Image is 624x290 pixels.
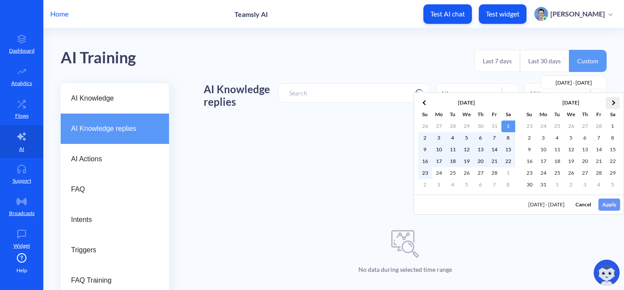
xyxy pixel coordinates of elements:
[501,167,515,179] td: 1
[234,10,268,18] p: Teamsly AI
[71,124,152,134] span: AI Knowledge replies
[446,132,460,144] td: 4
[501,109,515,121] th: Sa
[501,156,515,167] td: 22
[432,179,446,191] td: 3
[474,50,520,72] button: Last 7 days
[564,121,578,132] td: 26
[474,109,487,121] th: Th
[11,79,32,87] p: Analytics
[16,267,27,274] span: Help
[71,215,152,225] span: Intents
[71,184,152,195] span: FAQ
[460,179,474,191] td: 5
[61,114,169,144] a: AI Knowledge replies
[578,156,592,167] td: 20
[501,132,515,144] td: 8
[564,156,578,167] td: 19
[71,275,152,286] span: FAQ Training
[61,205,169,235] a: Intents
[536,156,550,167] td: 17
[418,144,432,156] td: 9
[432,144,446,156] td: 10
[606,109,620,121] th: Sa
[432,109,446,121] th: Mo
[418,109,432,121] th: Su
[487,179,501,191] td: 7
[358,265,452,274] p: No data during selected time range
[71,93,152,104] span: AI Knowledge
[418,132,432,144] td: 2
[460,109,474,121] th: We
[418,179,432,191] td: 2
[418,167,432,179] td: 23
[606,179,620,191] td: 5
[564,179,578,191] td: 2
[534,7,548,21] img: user photo
[460,132,474,144] td: 5
[446,144,460,156] td: 11
[536,144,550,156] td: 10
[578,144,592,156] td: 13
[432,156,446,167] td: 17
[564,109,578,121] th: We
[479,4,526,24] button: Test widget
[487,121,501,132] td: 31
[474,144,487,156] td: 13
[474,156,487,167] td: 20
[530,6,617,22] button: user photo[PERSON_NAME]
[474,179,487,191] td: 6
[536,97,606,109] th: [DATE]
[432,97,501,109] th: [DATE]
[15,112,29,120] p: Flows
[204,83,278,108] h1: AI Knowledge replies
[550,144,564,156] td: 11
[9,47,35,55] p: Dashboard
[564,132,578,144] td: 5
[606,156,620,167] td: 22
[550,156,564,167] td: 18
[474,167,487,179] td: 27
[460,144,474,156] td: 12
[528,202,568,207] span: [DATE] - [DATE]
[487,156,501,167] td: 21
[606,144,620,156] td: 15
[536,179,550,191] td: 31
[50,9,68,19] p: Home
[523,167,536,179] td: 23
[487,167,501,179] td: 28
[523,144,536,156] td: 9
[13,242,30,250] p: Widget
[61,83,169,114] div: AI Knowledge
[501,121,515,132] td: 1
[578,109,592,121] th: Th
[569,50,607,72] button: Custom
[19,145,24,153] p: AI
[523,121,536,132] td: 23
[606,121,620,132] td: 1
[418,156,432,167] td: 16
[550,179,564,191] td: 1
[550,9,605,19] p: [PERSON_NAME]
[446,179,460,191] td: 4
[423,4,472,24] button: Test AI chat
[550,132,564,144] td: 4
[432,132,446,144] td: 3
[446,156,460,167] td: 18
[487,109,501,121] th: Fr
[536,109,550,121] th: Mo
[432,167,446,179] td: 24
[550,167,564,179] td: 25
[523,109,536,121] th: Su
[441,88,471,98] div: All sources
[61,235,169,265] a: Triggers
[61,174,169,205] a: FAQ
[523,156,536,167] td: 16
[418,121,432,132] td: 26
[606,132,620,144] td: 8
